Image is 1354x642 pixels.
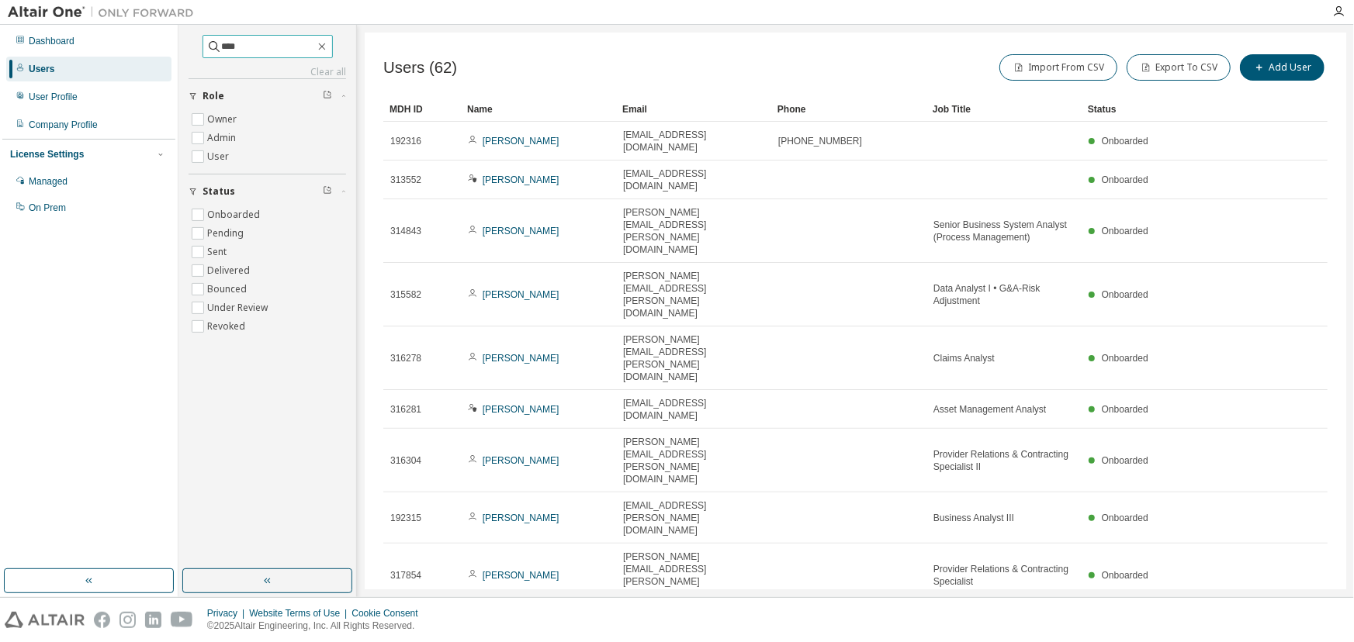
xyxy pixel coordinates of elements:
span: [EMAIL_ADDRESS][DOMAIN_NAME] [623,129,764,154]
a: Clear all [189,66,346,78]
label: Admin [207,129,239,147]
span: [PERSON_NAME][EMAIL_ADDRESS][PERSON_NAME][DOMAIN_NAME] [623,436,764,485]
span: [PERSON_NAME][EMAIL_ADDRESS][PERSON_NAME][DOMAIN_NAME] [623,270,764,319]
label: Bounced [207,280,250,299]
div: User Profile [29,91,78,103]
div: On Prem [29,202,66,214]
div: Company Profile [29,119,98,131]
span: 192315 [390,512,421,524]
span: Onboarded [1102,289,1148,300]
span: Clear filter [323,90,332,102]
img: facebook.svg [94,612,110,628]
button: Import From CSV [999,54,1117,81]
span: Status [203,185,235,198]
div: MDH ID [390,97,455,122]
a: [PERSON_NAME] [483,570,559,581]
span: Onboarded [1102,404,1148,415]
button: Role [189,79,346,113]
span: [PHONE_NUMBER] [778,135,862,147]
span: Onboarded [1102,513,1148,523]
div: Job Title [933,97,1075,122]
span: Asset Management Analyst [933,403,1046,416]
span: Business Analyst III [933,512,1014,524]
label: Onboarded [207,205,263,224]
span: Onboarded [1102,570,1148,581]
div: Managed [29,175,68,188]
div: Status [1088,97,1248,122]
p: © 2025 Altair Engineering, Inc. All Rights Reserved. [207,620,428,633]
button: Status [189,174,346,209]
img: linkedin.svg [145,612,161,628]
span: Users (62) [383,59,457,77]
label: User [207,147,232,166]
label: Delivered [207,261,253,280]
span: 317854 [390,569,421,582]
img: altair_logo.svg [5,612,85,628]
span: Clear filter [323,185,332,198]
label: Revoked [207,317,248,336]
a: [PERSON_NAME] [483,174,559,185]
div: Name [467,97,610,122]
a: [PERSON_NAME] [483,353,559,364]
a: [PERSON_NAME] [483,289,559,300]
a: [PERSON_NAME] [483,404,559,415]
a: [PERSON_NAME] [483,136,559,147]
span: Onboarded [1102,226,1148,236]
div: Email [622,97,765,122]
span: [PERSON_NAME][EMAIL_ADDRESS][PERSON_NAME][DOMAIN_NAME] [623,333,764,383]
div: Privacy [207,607,249,620]
button: Add User [1240,54,1325,81]
div: Users [29,63,54,75]
span: 316304 [390,454,421,467]
label: Under Review [207,299,271,317]
span: 314843 [390,225,421,237]
label: Owner [207,110,240,129]
div: Website Terms of Use [249,607,351,620]
span: [EMAIL_ADDRESS][DOMAIN_NAME] [623,167,764,192]
div: Cookie Consent [351,607,427,620]
span: 315582 [390,288,421,301]
span: Data Analyst I • G&A-Risk Adjustment [933,282,1075,307]
label: Pending [207,224,247,243]
div: Phone [777,97,920,122]
span: Role [203,90,224,102]
span: Senior Business System Analyst (Process Management) [933,219,1075,243]
button: Export To CSV [1127,54,1231,81]
span: [PERSON_NAME][EMAIL_ADDRESS][PERSON_NAME][DOMAIN_NAME] [623,206,764,256]
span: Onboarded [1102,353,1148,364]
a: [PERSON_NAME] [483,226,559,236]
div: License Settings [10,148,84,160]
span: 316281 [390,403,421,416]
span: 316278 [390,352,421,364]
div: Dashboard [29,35,74,47]
img: instagram.svg [119,612,136,628]
a: [PERSON_NAME] [483,455,559,466]
span: [PERSON_NAME][EMAIL_ADDRESS][PERSON_NAME][DOMAIN_NAME] [623,551,764,600]
span: Onboarded [1102,174,1148,185]
span: Provider Relations & Contracting Specialist [933,563,1075,588]
span: [EMAIL_ADDRESS][DOMAIN_NAME] [623,397,764,422]
span: Onboarded [1102,455,1148,466]
label: Sent [207,243,230,261]
span: [EMAIL_ADDRESS][PERSON_NAME][DOMAIN_NAME] [623,499,764,537]
span: Provider Relations & Contracting Specialist II [933,448,1075,473]
span: Claims Analyst [933,352,995,364]
img: Altair One [8,5,202,20]
span: Onboarded [1102,136,1148,147]
span: 192316 [390,135,421,147]
a: [PERSON_NAME] [483,513,559,523]
span: 313552 [390,174,421,186]
img: youtube.svg [171,612,193,628]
